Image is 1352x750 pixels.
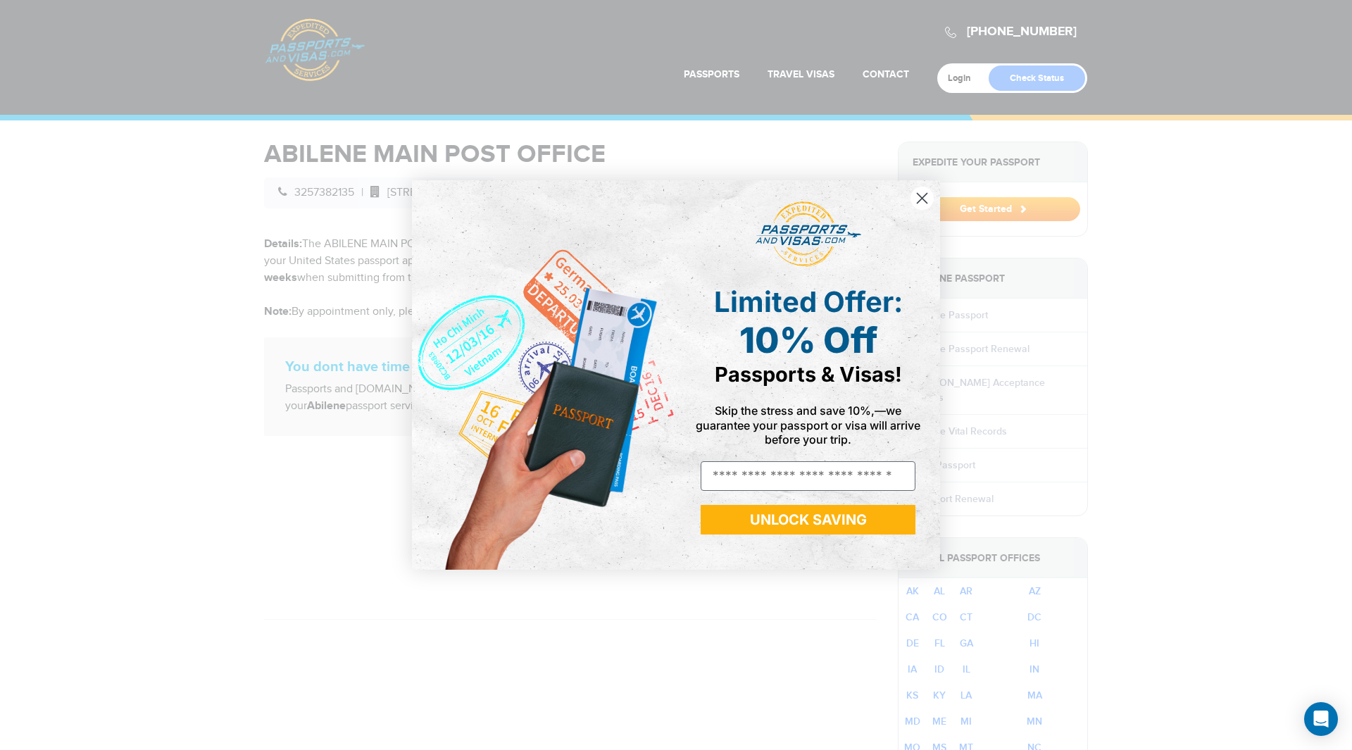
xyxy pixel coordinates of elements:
[701,505,915,535] button: UNLOCK SAVING
[696,404,920,446] span: Skip the stress and save 10%,—we guarantee your passport or visa will arrive before your trip.
[910,186,934,211] button: Close dialog
[756,201,861,268] img: passports and visas
[714,285,903,319] span: Limited Offer:
[715,362,902,387] span: Passports & Visas!
[1304,702,1338,736] div: Open Intercom Messenger
[739,319,877,361] span: 10% Off
[412,180,676,570] img: de9cda0d-0715-46ca-9a25-073762a91ba7.png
